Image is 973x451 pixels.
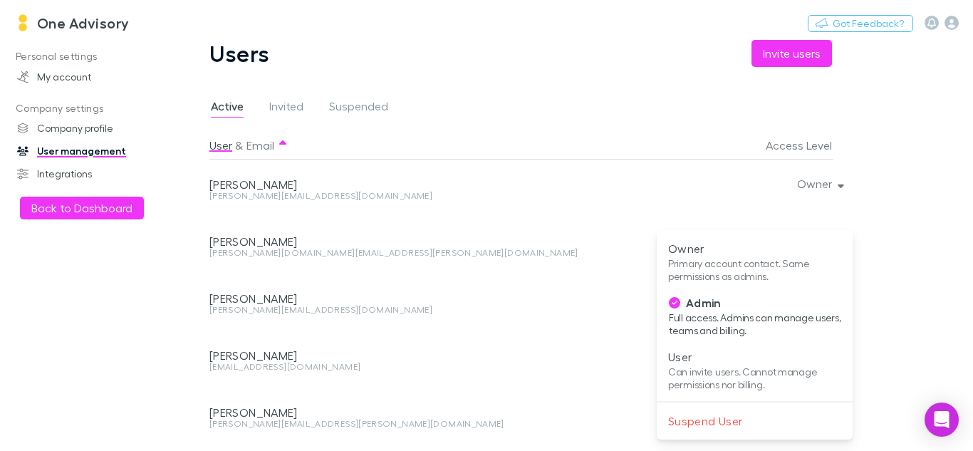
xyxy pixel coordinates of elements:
[668,413,841,430] p: Suspend User
[668,257,841,283] p: Primary account contact. Same permissions as admins.
[657,344,853,395] li: UserCan invite users. Cannot manage permissions nor billing.
[668,348,841,366] p: User
[657,290,853,341] li: AdminFull access. Admins can manage users, teams and billing.
[925,403,959,437] div: Open Intercom Messenger
[657,408,853,434] li: Suspend User
[668,366,841,391] p: Can invite users. Cannot manage permissions nor billing.
[669,311,842,337] p: Full access. Admins can manage users, teams and billing.
[657,236,853,287] li: OwnerPrimary account contact. Same permissions as admins.
[669,294,842,311] p: Admin
[668,240,841,257] p: Owner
